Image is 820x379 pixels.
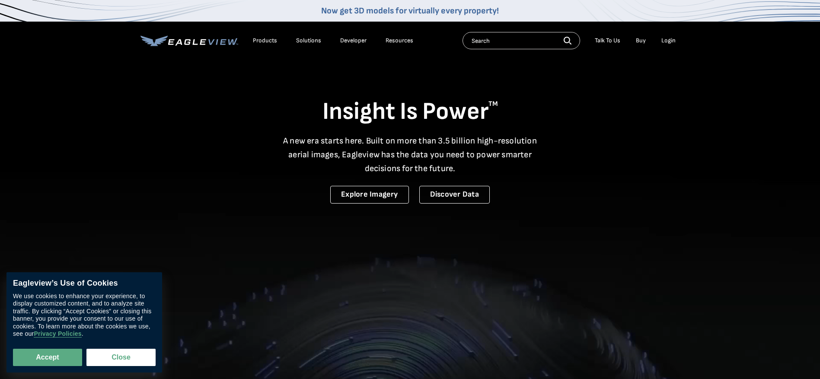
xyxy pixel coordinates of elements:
div: Resources [386,37,413,45]
div: Solutions [296,37,321,45]
sup: TM [488,100,498,108]
a: Buy [636,37,646,45]
div: Eagleview’s Use of Cookies [13,279,156,288]
a: Discover Data [419,186,490,204]
p: A new era starts here. Built on more than 3.5 billion high-resolution aerial images, Eagleview ha... [278,134,542,175]
a: Developer [340,37,367,45]
a: Now get 3D models for virtually every property! [321,6,499,16]
div: We use cookies to enhance your experience, to display customized content, and to analyze site tra... [13,293,156,338]
div: Talk To Us [595,37,620,45]
button: Close [86,349,156,366]
a: Explore Imagery [330,186,409,204]
h1: Insight Is Power [140,97,680,127]
a: Privacy Policies [34,331,81,338]
div: Products [253,37,277,45]
input: Search [463,32,580,49]
div: Login [661,37,676,45]
button: Accept [13,349,82,366]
